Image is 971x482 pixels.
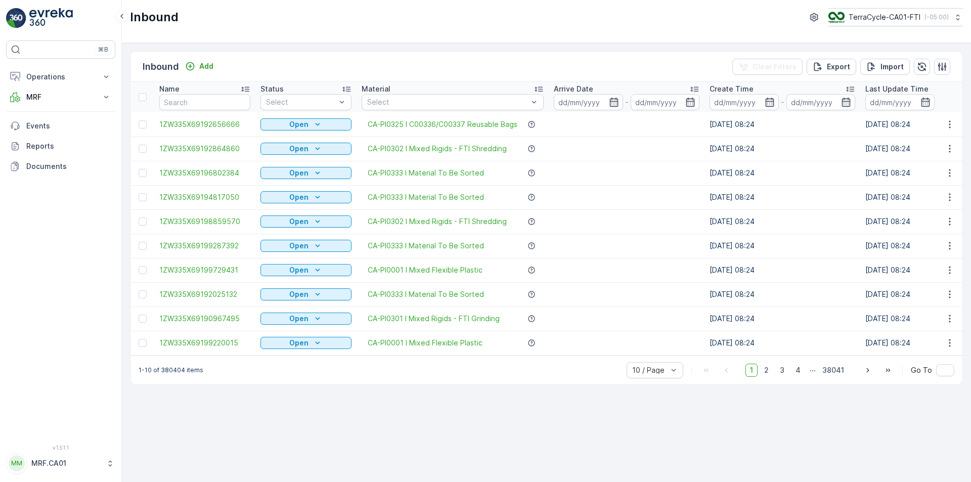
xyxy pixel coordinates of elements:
a: 1ZW335X69190967495 [159,314,250,324]
p: Name [159,84,180,94]
p: Open [289,241,308,251]
button: Operations [6,67,115,87]
a: CA-PI0301 I Mixed Rigids - FTI Grinding [368,314,500,324]
div: MM [9,455,25,471]
button: MMMRF.CA01 [6,453,115,474]
a: CA-PI0001 I Mixed Flexible Plastic [368,265,482,275]
td: [DATE] 08:24 [704,331,860,355]
a: CA-PI0333 I Material To Be Sorted [368,241,484,251]
a: CA-PI0333 I Material To Be Sorted [368,192,484,202]
a: CA-PI0302 I Mixed Rigids - FTI Shredding [368,216,507,227]
button: Open [260,264,351,276]
p: ... [810,364,816,377]
span: 1ZW335X69196802384 [159,168,250,178]
p: Add [199,61,213,71]
a: 1ZW335X69194817050 [159,192,250,202]
p: ⌘B [98,46,108,54]
p: - [625,96,629,108]
p: Open [289,216,308,227]
a: CA-PI0333 I Material To Be Sorted [368,168,484,178]
td: [DATE] 08:24 [704,137,860,161]
div: Toggle Row Selected [139,217,147,226]
button: Open [260,167,351,179]
p: Select [266,97,336,107]
div: Toggle Row Selected [139,266,147,274]
img: logo_light-DOdMpM7g.png [29,8,73,28]
span: CA-PI0001 I Mixed Flexible Plastic [368,338,482,348]
td: [DATE] 08:24 [704,258,860,282]
input: Search [159,94,250,110]
p: Create Time [710,84,754,94]
p: Status [260,84,284,94]
p: ( -05:00 ) [924,13,949,21]
button: Export [807,59,856,75]
button: MRF [6,87,115,107]
a: Documents [6,156,115,177]
p: Import [880,62,904,72]
p: Operations [26,72,95,82]
div: Toggle Row Selected [139,193,147,201]
p: MRF.CA01 [31,458,101,468]
td: [DATE] 08:24 [704,209,860,234]
button: Open [260,215,351,228]
button: Clear Filters [732,59,803,75]
p: Material [362,84,390,94]
p: Open [289,314,308,324]
p: Open [289,168,308,178]
p: Open [289,289,308,299]
input: dd/mm/yyyy [786,94,856,110]
input: dd/mm/yyyy [554,94,623,110]
button: Open [260,118,351,130]
button: Open [260,143,351,155]
p: Open [289,192,308,202]
p: Events [26,121,111,131]
td: [DATE] 08:24 [704,112,860,137]
button: Open [260,288,351,300]
div: Toggle Row Selected [139,242,147,250]
a: CA-PI0302 I Mixed Rigids - FTI Shredding [368,144,507,154]
p: TerraCycle-CA01-FTI [849,12,920,22]
div: Toggle Row Selected [139,169,147,177]
button: Open [260,337,351,349]
span: 1ZW335X69199729431 [159,265,250,275]
p: Reports [26,141,111,151]
p: Open [289,338,308,348]
button: Open [260,240,351,252]
div: Toggle Row Selected [139,145,147,153]
a: 1ZW335X69199220015 [159,338,250,348]
p: Clear Filters [753,62,797,72]
p: Select [367,97,528,107]
a: Reports [6,136,115,156]
button: Import [860,59,910,75]
input: dd/mm/yyyy [631,94,700,110]
div: Toggle Row Selected [139,339,147,347]
input: dd/mm/yyyy [710,94,779,110]
input: dd/mm/yyyy [865,94,935,110]
button: TerraCycle-CA01-FTI(-05:00) [828,8,963,26]
td: [DATE] 08:24 [704,161,860,185]
p: 1-10 of 380404 items [139,366,203,374]
a: 1ZW335X69192025132 [159,289,250,299]
span: CA-PI0333 I Material To Be Sorted [368,289,484,299]
div: Toggle Row Selected [139,120,147,128]
span: 1ZW335X69192864860 [159,144,250,154]
p: Documents [26,161,111,171]
a: CA-PI0325 I C00336/C00337 Reusable Bags [368,119,517,129]
p: Open [289,265,308,275]
span: 1ZW335X69192656666 [159,119,250,129]
span: 38041 [818,364,849,377]
img: logo [6,8,26,28]
td: [DATE] 08:24 [704,306,860,331]
td: [DATE] 08:24 [704,185,860,209]
p: Arrive Date [554,84,593,94]
span: 3 [775,364,789,377]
